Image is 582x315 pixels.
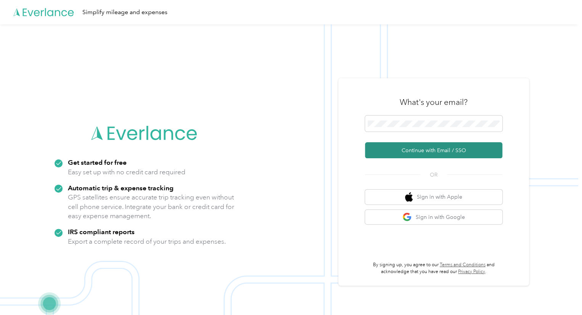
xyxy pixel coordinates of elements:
strong: Automatic trip & expense tracking [68,184,174,192]
a: Privacy Policy [458,269,485,275]
button: Continue with Email / SSO [365,142,502,158]
img: apple logo [405,192,413,202]
p: By signing up, you agree to our and acknowledge that you have read our . [365,262,502,275]
a: Terms and Conditions [440,262,486,268]
div: Simplify mileage and expenses [82,8,167,17]
strong: IRS compliant reports [68,228,135,236]
p: Easy set up with no credit card required [68,167,185,177]
p: Export a complete record of your trips and expenses. [68,237,226,246]
button: apple logoSign in with Apple [365,190,502,204]
button: google logoSign in with Google [365,210,502,225]
h3: What's your email? [400,97,468,108]
p: GPS satellites ensure accurate trip tracking even without cell phone service. Integrate your bank... [68,193,235,221]
img: google logo [402,212,412,222]
span: OR [420,171,447,179]
strong: Get started for free [68,158,127,166]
